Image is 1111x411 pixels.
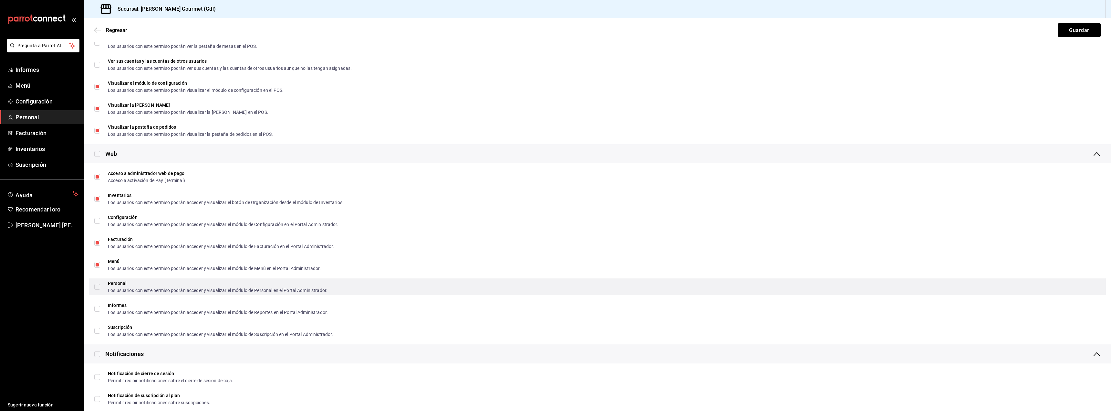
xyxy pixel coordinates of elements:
[108,310,328,315] font: Los usuarios con este permiso podrán acceder y visualizar el módulo de Reportes en el Portal Admi...
[108,178,185,183] font: Acceso a activación de Pay (Terminal)
[17,43,61,48] font: Pregunta a Parrot AI
[108,124,176,130] font: Visualizar la pestaña de pedidos
[108,103,170,108] font: Visualizar la [PERSON_NAME]
[108,237,133,242] font: Facturación
[16,130,47,136] font: Facturación
[108,371,174,376] font: Notificación de cierre de sesión
[108,400,210,405] font: Permitir recibir notificaciones sobre suscripciones.
[108,378,234,383] font: Permitir recibir notificaciones sobre el cierre de sesión de caja.
[16,222,107,229] font: [PERSON_NAME] [PERSON_NAME]
[1058,23,1101,37] button: Guardar
[8,402,54,407] font: Sugerir nueva función
[108,259,120,264] font: Menú
[108,215,138,220] font: Configuración
[108,59,207,64] font: Ver sus cuentas y las cuentas de otros usuarios
[108,325,132,330] font: Suscripción
[16,206,60,213] font: Recomendar loro
[108,200,342,205] font: Los usuarios con este permiso podrán acceder y visualizar el botón de Organización desde el módul...
[108,44,257,49] font: Los usuarios con este permiso podrán ver la pestaña de mesas en el POS.
[108,266,321,271] font: Los usuarios con este permiso podrán acceder y visualizar el módulo de Menú en el Portal Administ...
[16,82,31,89] font: Menú
[7,39,79,52] button: Pregunta a Parrot AI
[118,6,216,12] font: Sucursal: [PERSON_NAME] Gourmet (Gdl)
[94,27,127,33] button: Regresar
[108,281,127,286] font: Personal
[108,303,127,308] font: Informes
[108,193,131,198] font: Inventarios
[108,244,334,249] font: Los usuarios con este permiso podrán acceder y visualizar el módulo de Facturación en el Portal A...
[108,171,184,176] font: Acceso a administrador web de pago
[108,332,333,337] font: Los usuarios con este permiso podrán acceder y visualizar el módulo de Suscripción en el Portal A...
[106,27,127,33] font: Regresar
[16,114,39,121] font: Personal
[105,150,117,157] font: Web
[16,66,39,73] font: Informes
[71,17,76,22] button: abrir_cajón_menú
[5,47,79,54] a: Pregunta a Parrot AI
[108,222,338,227] font: Los usuarios con este permiso podrán acceder y visualizar el módulo de Configuración en el Portal...
[108,132,273,137] font: Los usuarios con este permiso podrán visualizar la pestaña de pedidos en el POS.
[108,393,180,398] font: Notificación de suscripción al plan
[108,81,187,86] font: Visualizar el módulo de configuración
[105,351,144,357] font: Notificaciones
[16,161,46,168] font: Suscripción
[108,88,284,93] font: Los usuarios con este permiso podrán visualizar el módulo de configuración en el POS.
[16,98,53,105] font: Configuración
[108,110,268,115] font: Los usuarios con este permiso podrán visualizar la [PERSON_NAME] en el POS.
[108,66,352,71] font: Los usuarios con este permiso podrán ver sus cuentas y las cuentas de otros usuarios aunque no la...
[16,192,33,199] font: Ayuda
[1069,27,1089,33] font: Guardar
[108,288,327,293] font: Los usuarios con este permiso podrán acceder y visualizar el módulo de Personal en el Portal Admi...
[16,146,45,152] font: Inventarios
